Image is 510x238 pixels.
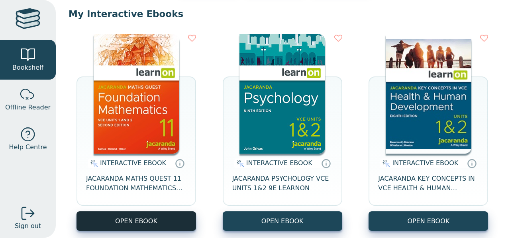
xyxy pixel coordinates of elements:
[392,159,458,167] span: INTERACTIVE EBOOK
[94,34,179,154] img: 66999a53-576d-46dd-9add-3021e5f0352e.jpg
[15,221,41,231] span: Sign out
[246,159,312,167] span: INTERACTIVE EBOOK
[467,158,477,168] a: Interactive eBooks are accessed online via the publisher’s portal. They contain interactive resou...
[386,34,471,154] img: db0c0c84-88f5-4982-b677-c50e1668d4a0.jpg
[380,159,390,168] img: interactive.svg
[86,174,186,193] span: JACARANDA MATHS QUEST 11 FOUNDATION MATHEMATICS VCE UNITS 1&2 2E LEARNON
[234,159,244,168] img: interactive.svg
[12,63,43,72] span: Bookshelf
[321,158,331,168] a: Interactive eBooks are accessed online via the publisher’s portal. They contain interactive resou...
[175,158,184,168] a: Interactive eBooks are accessed online via the publisher’s portal. They contain interactive resou...
[369,211,488,231] button: OPEN EBOOK
[9,142,47,152] span: Help Centre
[88,159,98,168] img: interactive.svg
[5,103,51,112] span: Offline Reader
[100,159,166,167] span: INTERACTIVE EBOOK
[223,211,342,231] button: OPEN EBOOK
[69,8,497,20] p: My Interactive Ebooks
[239,34,325,154] img: 5dbb8fc4-eac2-4bdb-8cd5-a7394438c953.jpg
[76,211,196,231] button: OPEN EBOOK
[378,174,479,193] span: JACARANDA KEY CONCEPTS IN VCE HEALTH & HUMAN DEVELOPMENT UNITS 1&2 LEARNON EBOOK 8E
[232,174,333,193] span: JACARANDA PSYCHOLOGY VCE UNITS 1&2 9E LEARNON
